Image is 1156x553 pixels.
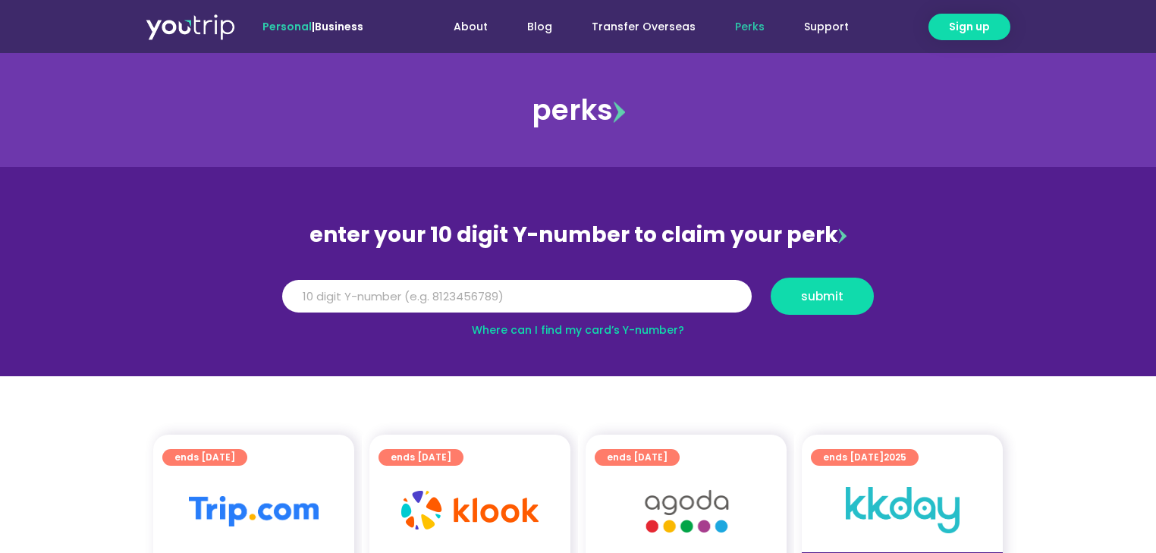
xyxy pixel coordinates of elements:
div: enter your 10 digit Y-number to claim your perk [275,215,881,255]
a: ends [DATE] [595,449,680,466]
span: ends [DATE] [823,449,906,466]
a: Perks [715,13,784,41]
nav: Menu [404,13,869,41]
a: Support [784,13,869,41]
span: Personal [262,19,312,34]
span: submit [801,291,843,302]
a: ends [DATE] [162,449,247,466]
span: ends [DATE] [174,449,235,466]
span: | [262,19,363,34]
form: Y Number [282,278,874,326]
a: Business [315,19,363,34]
a: Sign up [928,14,1010,40]
a: Blog [507,13,572,41]
a: ends [DATE] [379,449,463,466]
a: ends [DATE]2025 [811,449,919,466]
a: Transfer Overseas [572,13,715,41]
span: Sign up [949,19,990,35]
span: 2025 [884,451,906,463]
input: 10 digit Y-number (e.g. 8123456789) [282,280,752,313]
span: ends [DATE] [607,449,668,466]
a: Where can I find my card’s Y-number? [472,322,684,338]
a: About [434,13,507,41]
button: submit [771,278,874,315]
span: ends [DATE] [391,449,451,466]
